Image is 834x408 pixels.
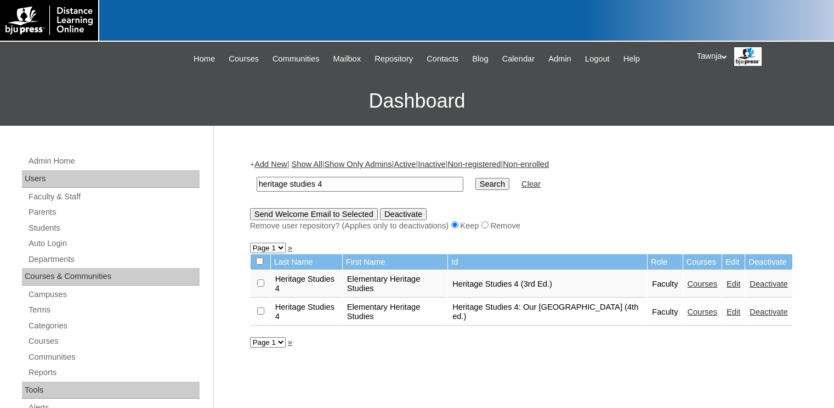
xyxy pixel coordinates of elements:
h3: Dashboard [5,76,829,126]
input: Deactivate [380,208,427,220]
a: Deactivate [750,308,787,316]
a: Inactive [418,160,446,169]
span: Courses [229,53,259,65]
a: Clear [521,180,541,188]
img: Tawnja / Distance Learning Online Staff [734,47,762,66]
td: Edit [722,254,745,270]
a: Students [27,221,200,235]
a: Admin [543,53,577,65]
span: Calendar [502,53,535,65]
a: Contacts [421,53,464,65]
a: Add New [254,160,287,169]
input: Search [257,177,463,192]
a: Show Only Admins [325,160,392,169]
a: Blog [467,53,493,65]
div: Courses & Communities [22,268,200,286]
a: » [288,338,292,346]
a: Courses [688,280,718,288]
a: Campuses [27,288,200,301]
a: Courses [27,334,200,348]
td: Heritage Studies 4 [271,298,342,326]
a: Calendar [497,53,540,65]
a: Reports [27,366,200,379]
a: Mailbox [328,53,367,65]
td: Heritage Studies 4 [271,270,342,298]
div: Tawnja [697,47,823,66]
a: Admin Home [27,154,200,168]
a: Repository [369,53,418,65]
span: Communities [273,53,320,65]
td: Faculty [648,298,682,326]
td: First Name [343,254,447,270]
div: Remove user repository? (Applies only to deactivations) Keep Remove [250,220,793,232]
td: Deactivate [745,254,792,270]
a: » [288,243,292,252]
td: Heritage Studies 4 (3rd Ed.) [448,270,647,298]
a: Non-registered [447,160,501,169]
div: Users [22,170,200,188]
span: Mailbox [333,53,361,65]
a: Edit [727,280,740,288]
input: Search [475,178,509,190]
a: Logout [580,53,615,65]
td: Role [648,254,682,270]
span: Blog [472,53,488,65]
a: Auto Login [27,237,200,250]
span: Home [194,53,215,65]
a: Active [394,160,416,169]
a: Courses [223,53,264,65]
input: Send Welcome Email to Selected [250,208,378,220]
a: Departments [27,253,200,266]
a: Faculty & Staff [27,190,200,204]
a: Communities [27,350,200,364]
img: logo-white.png [5,5,93,35]
a: Communities [267,53,325,65]
td: Heritage Studies 4: Our [GEOGRAPHIC_DATA] (4th ed.) [448,298,647,326]
a: Categories [27,319,200,333]
span: Contacts [427,53,458,65]
span: Admin [548,53,571,65]
a: Deactivate [750,280,787,288]
span: Repository [375,53,413,65]
span: Help [623,53,640,65]
td: Elementary Heritage Studies [343,298,447,326]
a: Non-enrolled [503,160,549,169]
span: Logout [585,53,610,65]
div: Tools [22,382,200,399]
a: Courses [688,308,718,316]
a: Terms [27,303,200,317]
td: Last Name [271,254,342,270]
a: Help [618,53,645,65]
div: + | | | | | | [250,159,793,231]
a: Parents [27,205,200,219]
td: Id [448,254,647,270]
td: Faculty [648,270,682,298]
td: Elementary Heritage Studies [343,270,447,298]
td: Courses [683,254,722,270]
a: Edit [727,308,740,316]
a: Show All [292,160,322,169]
a: Home [188,53,220,65]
